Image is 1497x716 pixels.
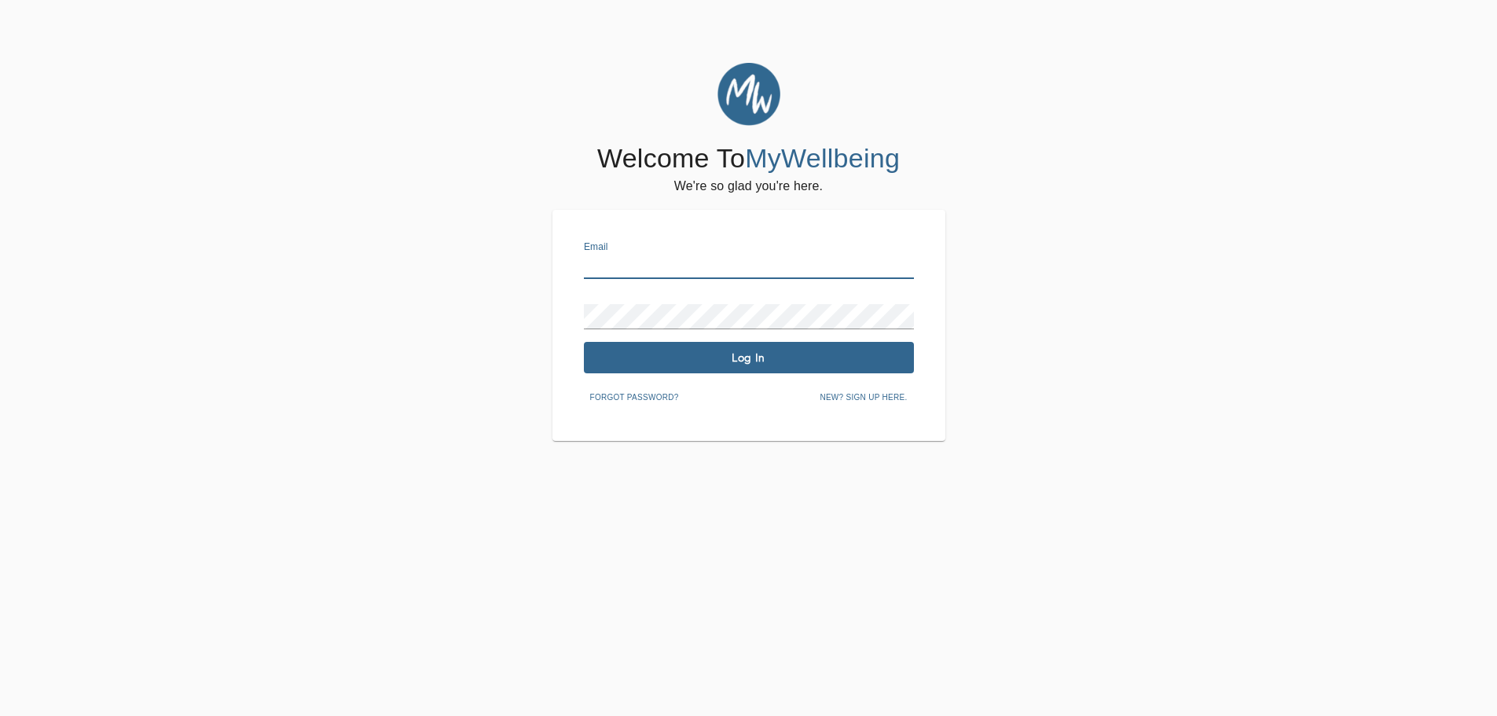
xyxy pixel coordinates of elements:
span: MyWellbeing [745,143,900,173]
span: New? Sign up here. [820,391,907,405]
img: MyWellbeing [717,63,780,126]
button: Log In [584,342,914,373]
span: Log In [590,351,908,365]
a: Forgot password? [584,390,685,402]
button: New? Sign up here. [813,386,913,409]
h6: We're so glad you're here. [674,175,823,197]
span: Forgot password? [590,391,679,405]
label: Email [584,243,608,252]
button: Forgot password? [584,386,685,409]
h4: Welcome To [597,142,900,175]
